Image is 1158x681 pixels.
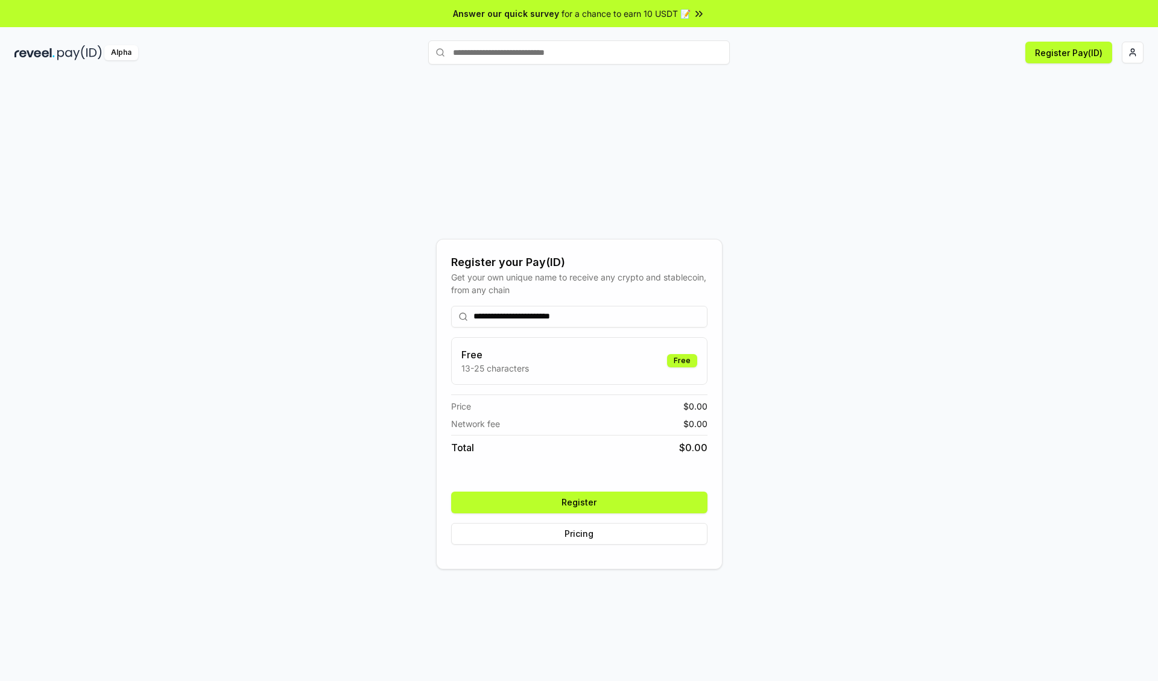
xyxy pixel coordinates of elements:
[562,7,691,20] span: for a chance to earn 10 USDT 📝
[451,417,500,430] span: Network fee
[14,45,55,60] img: reveel_dark
[57,45,102,60] img: pay_id
[453,7,559,20] span: Answer our quick survey
[104,45,138,60] div: Alpha
[451,254,707,271] div: Register your Pay(ID)
[461,347,529,362] h3: Free
[451,440,474,455] span: Total
[683,400,707,413] span: $ 0.00
[667,354,697,367] div: Free
[451,492,707,513] button: Register
[1025,42,1112,63] button: Register Pay(ID)
[451,523,707,545] button: Pricing
[461,362,529,375] p: 13-25 characters
[451,271,707,296] div: Get your own unique name to receive any crypto and stablecoin, from any chain
[451,400,471,413] span: Price
[679,440,707,455] span: $ 0.00
[683,417,707,430] span: $ 0.00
